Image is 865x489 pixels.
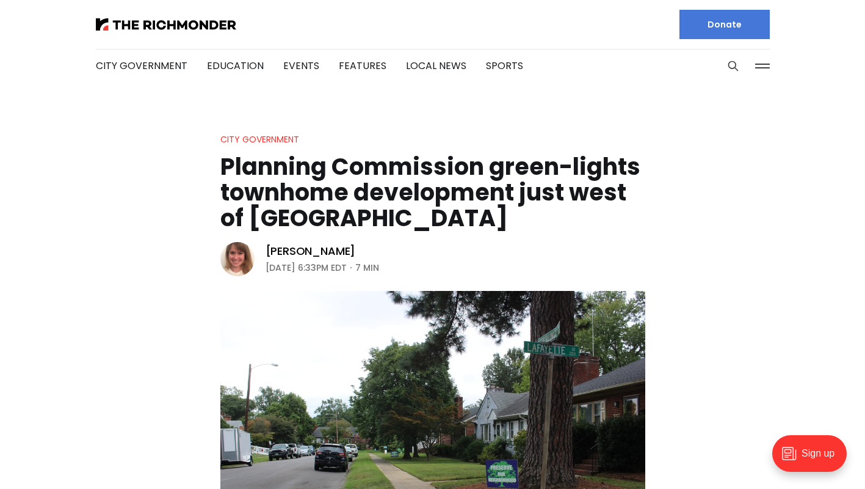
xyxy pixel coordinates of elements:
[724,57,742,75] button: Search this site
[220,154,645,231] h1: Planning Commission green-lights townhome development just west of [GEOGRAPHIC_DATA]
[220,242,255,276] img: Sarah Vogelsong
[762,429,865,489] iframe: portal-trigger
[220,133,299,145] a: City Government
[96,59,187,73] a: City Government
[283,59,319,73] a: Events
[339,59,386,73] a: Features
[266,244,356,259] a: [PERSON_NAME]
[96,18,236,31] img: The Richmonder
[355,260,379,275] span: 7 min
[679,10,770,39] a: Donate
[406,59,466,73] a: Local News
[486,59,523,73] a: Sports
[207,59,264,73] a: Education
[266,260,347,275] time: [DATE] 6:33PM EDT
